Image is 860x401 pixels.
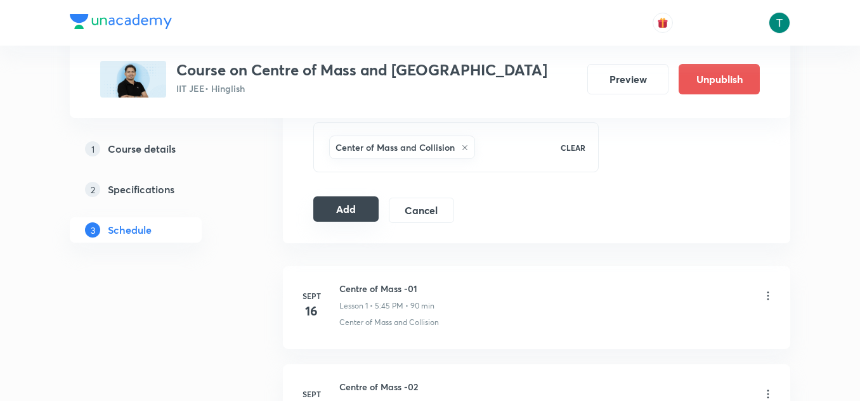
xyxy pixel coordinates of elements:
p: 2 [85,182,100,197]
img: Tajvendra Singh [769,12,790,34]
h3: Course on Centre of Mass and [GEOGRAPHIC_DATA] [176,61,547,79]
h5: Course details [108,141,176,156]
h6: Center of Mass and Collision [336,141,455,154]
img: C41ABD65-D83C-4CFC-BCAC-AD8734487782_plus.png [100,61,166,98]
img: Company Logo [70,14,172,29]
h6: Sept [299,290,324,302]
a: 1Course details [70,136,242,162]
h6: Sept [299,388,324,400]
p: Lesson 1 • 5:45 PM • 90 min [339,300,434,312]
p: Center of Mass and Collision [339,317,439,328]
p: CLEAR [561,142,585,153]
h6: Centre of Mass -02 [339,380,436,393]
button: Unpublish [679,64,760,94]
button: Preview [587,64,668,94]
h5: Schedule [108,222,152,238]
button: Cancel [389,198,454,223]
p: 3 [85,222,100,238]
a: Company Logo [70,14,172,32]
p: IIT JEE • Hinglish [176,82,547,95]
img: avatar [657,17,668,29]
h5: Specifications [108,182,174,197]
a: 2Specifications [70,177,242,202]
button: avatar [653,13,673,33]
h4: 16 [299,302,324,321]
h6: Centre of Mass -01 [339,282,434,295]
button: Add [313,196,379,222]
p: 1 [85,141,100,156]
